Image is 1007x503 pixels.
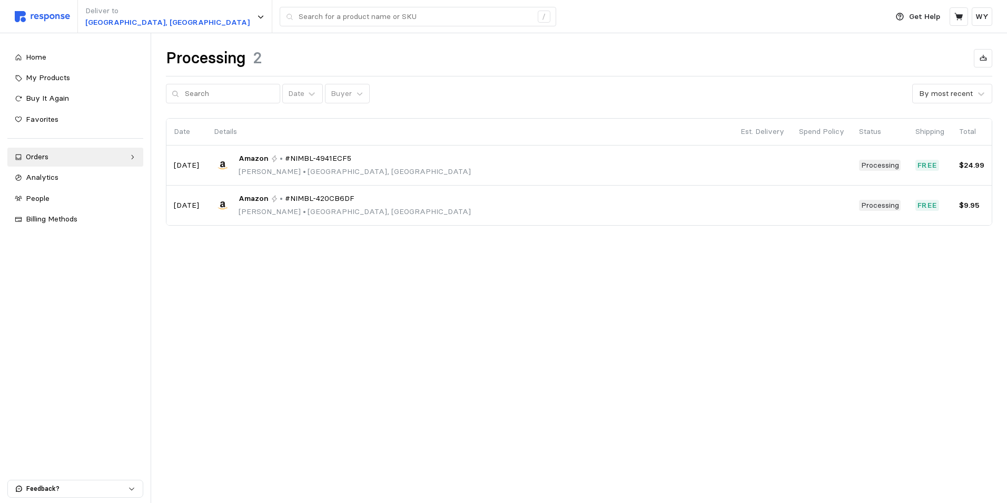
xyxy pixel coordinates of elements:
h1: Processing [166,48,245,69]
p: $24.99 [959,160,984,171]
a: Analytics [7,168,143,187]
div: Date [288,88,304,99]
a: Buy It Again [7,89,143,108]
p: $9.95 [959,200,984,211]
span: Favorites [26,114,58,124]
img: Amazon [214,157,231,174]
span: Analytics [26,172,58,182]
span: My Products [26,73,70,82]
p: WY [975,11,989,23]
p: Buyer [331,88,352,100]
button: Buyer [325,84,370,104]
span: • [301,167,308,176]
a: People [7,189,143,208]
p: [DATE] [174,200,199,211]
p: Free [917,200,937,211]
p: Total [959,126,984,138]
a: Home [7,48,143,67]
span: Amazon [239,153,269,165]
p: Spend Policy [799,126,844,138]
p: Feedback? [26,484,128,494]
a: My Products [7,69,143,88]
p: Get Help [909,11,940,23]
p: Est. Delivery [741,126,784,138]
p: Processing [861,160,899,171]
h1: 2 [253,48,262,69]
a: Favorites [7,110,143,129]
p: Date [174,126,199,138]
div: Orders [26,151,125,163]
p: Processing [861,200,899,211]
div: By most recent [919,88,973,99]
p: Shipping [915,126,944,138]
span: • [301,207,308,216]
img: Amazon [214,197,231,214]
p: • [280,193,283,205]
a: Orders [7,148,143,167]
input: Search for a product name or SKU [299,7,532,26]
span: #NIMBL-420CB6DF [285,193,354,205]
span: Billing Methods [26,214,77,224]
p: Deliver to [85,5,250,17]
p: Status [859,126,901,138]
p: [PERSON_NAME] [GEOGRAPHIC_DATA], [GEOGRAPHIC_DATA] [239,206,471,218]
p: [DATE] [174,160,199,171]
span: Buy It Again [26,93,69,103]
p: • [280,153,283,165]
p: [PERSON_NAME] [GEOGRAPHIC_DATA], [GEOGRAPHIC_DATA] [239,166,471,178]
span: #NIMBL-4941ECF5 [285,153,351,165]
span: Amazon [239,193,269,205]
p: [GEOGRAPHIC_DATA], [GEOGRAPHIC_DATA] [85,17,250,28]
img: svg%3e [15,11,70,22]
button: Get Help [890,7,946,27]
button: Feedback? [8,480,143,497]
span: Home [26,52,46,62]
button: WY [972,7,992,26]
div: / [538,11,550,23]
input: Search [185,84,274,103]
span: People [26,194,50,203]
a: Billing Methods [7,210,143,229]
p: Free [917,160,937,171]
p: Details [214,126,726,138]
